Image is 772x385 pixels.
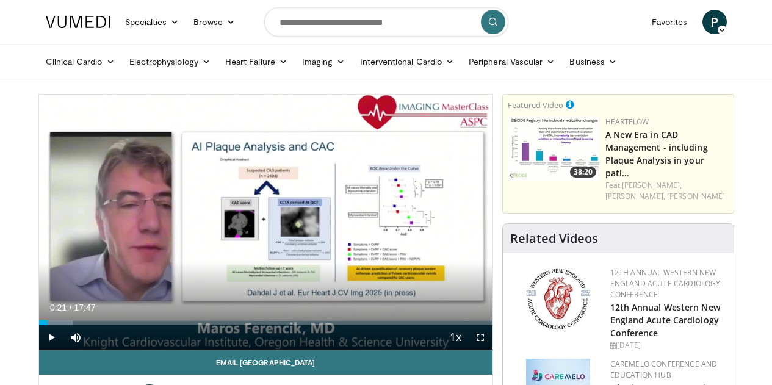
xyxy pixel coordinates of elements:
[610,359,718,380] a: CaReMeLO Conference and Education Hub
[510,231,598,246] h4: Related Videos
[353,49,462,74] a: Interventional Cardio
[444,325,468,350] button: Playback Rate
[70,303,72,312] span: /
[39,350,492,375] a: Email [GEOGRAPHIC_DATA]
[218,49,295,74] a: Heart Failure
[610,267,721,300] a: 12th Annual Western New England Acute Cardiology Conference
[605,117,649,127] a: Heartflow
[50,303,67,312] span: 0:21
[605,129,708,179] a: A New Era in CAD Management - including Plaque Analysis in your pati…
[524,267,592,331] img: 0954f259-7907-4053-a817-32a96463ecc8.png.150x105_q85_autocrop_double_scale_upscale_version-0.2.png
[122,49,218,74] a: Electrophysiology
[38,49,122,74] a: Clinical Cardio
[46,16,110,28] img: VuMedi Logo
[605,191,665,201] a: [PERSON_NAME],
[702,10,727,34] a: P
[118,10,187,34] a: Specialties
[644,10,695,34] a: Favorites
[264,7,508,37] input: Search topics, interventions
[295,49,353,74] a: Imaging
[39,95,492,350] video-js: Video Player
[570,167,596,178] span: 38:20
[610,301,720,339] a: 12th Annual Western New England Acute Cardiology Conference
[622,180,682,190] a: [PERSON_NAME],
[63,325,88,350] button: Mute
[508,99,563,110] small: Featured Video
[562,49,624,74] a: Business
[667,191,725,201] a: [PERSON_NAME]
[39,320,492,325] div: Progress Bar
[74,303,95,312] span: 17:47
[508,117,599,181] img: 738d0e2d-290f-4d89-8861-908fb8b721dc.150x105_q85_crop-smart_upscale.jpg
[468,325,492,350] button: Fullscreen
[39,325,63,350] button: Play
[461,49,562,74] a: Peripheral Vascular
[508,117,599,181] a: 38:20
[186,10,242,34] a: Browse
[605,180,729,202] div: Feat.
[610,340,724,351] div: [DATE]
